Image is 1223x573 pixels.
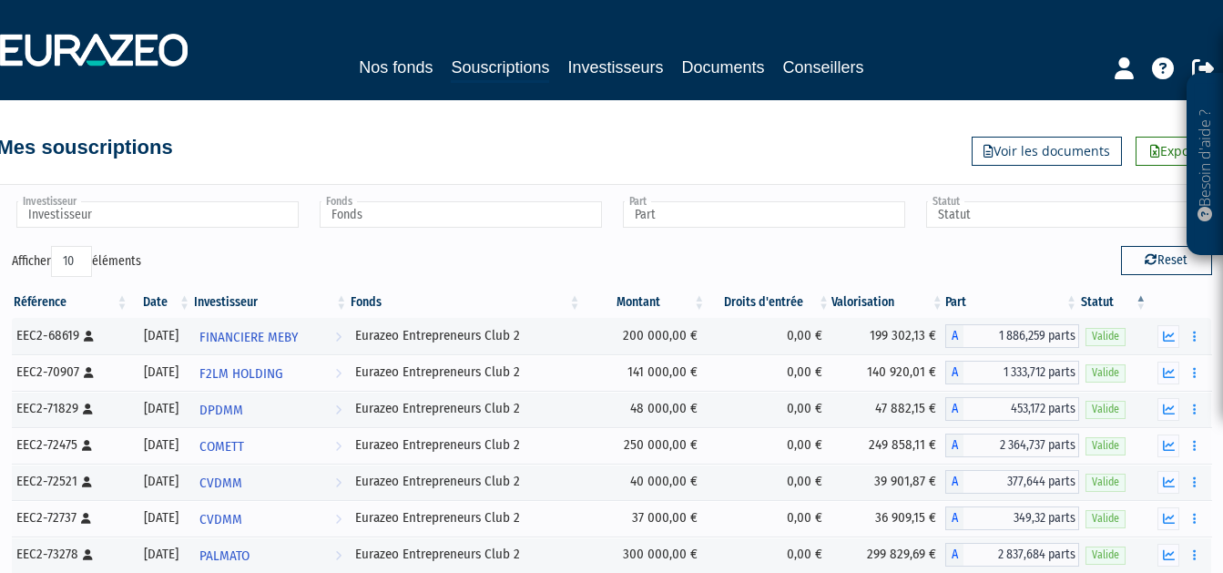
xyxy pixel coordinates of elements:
div: [DATE] [137,399,186,418]
td: 48 000,00 € [583,391,708,427]
div: Eurazeo Entrepreneurs Club 2 [355,472,576,491]
span: A [945,397,963,421]
div: Eurazeo Entrepreneurs Club 2 [355,326,576,345]
div: [DATE] [137,435,186,455]
a: F2LM HOLDING [192,354,349,391]
div: A - Eurazeo Entrepreneurs Club 2 [945,361,1079,384]
span: CVDMM [199,503,242,537]
div: Eurazeo Entrepreneurs Club 2 [355,363,576,382]
td: 0,00 € [707,318,831,354]
i: Voir l'investisseur [335,503,341,537]
i: [Français] Personne physique [84,331,94,342]
td: 199 302,13 € [831,318,945,354]
td: 39 901,87 € [831,464,945,500]
th: Investisseur: activer pour trier la colonne par ordre croissant [192,287,349,318]
span: DPDMM [199,394,243,427]
span: Valide [1085,547,1126,564]
div: [DATE] [137,472,186,491]
th: Fonds: activer pour trier la colonne par ordre croissant [349,287,582,318]
th: Montant: activer pour trier la colonne par ordre croissant [583,287,708,318]
div: Eurazeo Entrepreneurs Club 2 [355,435,576,455]
i: Voir l'investisseur [335,321,341,354]
span: 349,32 parts [963,506,1079,530]
div: EEC2-72475 [16,435,124,455]
span: 2 364,737 parts [963,434,1079,457]
div: [DATE] [137,545,186,564]
span: Valide [1085,328,1126,345]
a: Conseillers [783,55,864,80]
span: 2 837,684 parts [963,543,1079,567]
span: 1 886,259 parts [963,324,1079,348]
th: Valorisation: activer pour trier la colonne par ordre croissant [831,287,945,318]
i: Voir l'investisseur [335,466,341,500]
td: 0,00 € [707,500,831,537]
div: [DATE] [137,363,186,382]
select: Afficheréléments [51,246,92,277]
i: [Français] Personne physique [83,404,93,414]
i: [Français] Personne physique [82,476,92,487]
i: [Français] Personne physique [83,549,93,560]
div: A - Eurazeo Entrepreneurs Club 2 [945,470,1079,494]
i: [Français] Personne physique [81,513,91,524]
span: Valide [1085,510,1126,527]
a: CVDMM [192,500,349,537]
th: Date: activer pour trier la colonne par ordre croissant [130,287,192,318]
span: 453,172 parts [963,397,1079,421]
td: 36 909,15 € [831,500,945,537]
i: Voir l'investisseur [335,394,341,427]
td: 299 829,69 € [831,537,945,573]
span: CVDMM [199,466,242,500]
a: PALMATO [192,537,349,573]
span: COMETT [199,430,244,464]
th: Droits d'entrée: activer pour trier la colonne par ordre croissant [707,287,831,318]
td: 0,00 € [707,391,831,427]
a: Souscriptions [451,55,549,83]
td: 40 000,00 € [583,464,708,500]
a: COMETT [192,427,349,464]
a: Documents [682,55,765,80]
div: EEC2-72521 [16,472,124,491]
div: Eurazeo Entrepreneurs Club 2 [355,399,576,418]
span: A [945,470,963,494]
div: EEC2-70907 [16,363,124,382]
span: FINANCIERE MEBY [199,321,298,354]
div: EEC2-71829 [16,399,124,418]
th: Part: activer pour trier la colonne par ordre croissant [945,287,1079,318]
span: A [945,434,963,457]
div: Eurazeo Entrepreneurs Club 2 [355,545,576,564]
td: 200 000,00 € [583,318,708,354]
a: Nos fonds [359,55,433,80]
a: FINANCIERE MEBY [192,318,349,354]
div: A - Eurazeo Entrepreneurs Club 2 [945,506,1079,530]
td: 0,00 € [707,354,831,391]
i: [Français] Personne physique [82,440,92,451]
th: Référence : activer pour trier la colonne par ordre croissant [12,287,130,318]
div: EEC2-72737 [16,508,124,527]
a: DPDMM [192,391,349,427]
th: Statut : activer pour trier la colonne par ordre d&eacute;croissant [1079,287,1148,318]
td: 140 920,01 € [831,354,945,391]
div: A - Eurazeo Entrepreneurs Club 2 [945,397,1079,421]
td: 0,00 € [707,427,831,464]
td: 37 000,00 € [583,500,708,537]
span: A [945,506,963,530]
div: A - Eurazeo Entrepreneurs Club 2 [945,543,1079,567]
span: 377,644 parts [963,470,1079,494]
td: 250 000,00 € [583,427,708,464]
div: [DATE] [137,326,186,345]
td: 0,00 € [707,537,831,573]
i: Voir l'investisseur [335,539,341,573]
span: Valide [1085,437,1126,455]
i: [Français] Personne physique [84,367,94,378]
div: EEC2-73278 [16,545,124,564]
div: A - Eurazeo Entrepreneurs Club 2 [945,434,1079,457]
span: F2LM HOLDING [199,357,283,391]
span: Valide [1085,474,1126,491]
td: 0,00 € [707,464,831,500]
p: Besoin d'aide ? [1195,83,1216,247]
td: 141 000,00 € [583,354,708,391]
button: Reset [1121,246,1212,275]
span: PALMATO [199,539,250,573]
a: Investisseurs [567,55,663,80]
i: Voir l'investisseur [335,357,341,391]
